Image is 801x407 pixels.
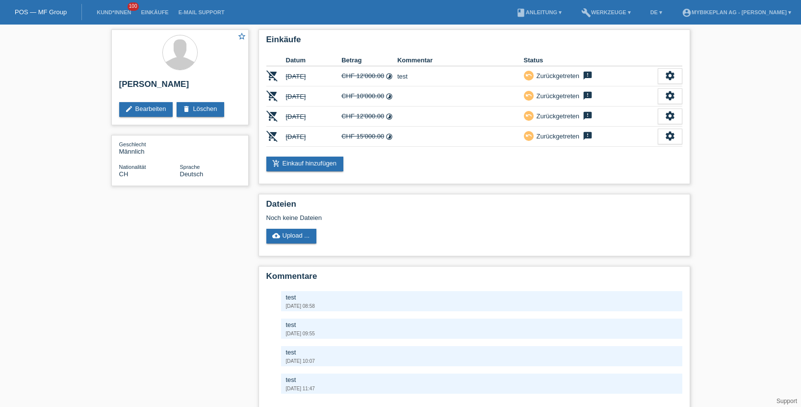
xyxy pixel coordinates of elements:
a: POS — MF Group [15,8,67,16]
h2: [PERSON_NAME] [119,80,241,94]
div: Zurückgetreten [534,131,579,141]
i: add_shopping_cart [272,160,280,167]
td: [DATE] [286,107,342,127]
a: deleteLöschen [177,102,224,117]
i: Fixe Raten (48 Raten) [386,113,393,120]
i: settings [665,90,675,101]
div: Zurückgetreten [534,111,579,121]
i: feedback [582,71,594,81]
a: Support [776,398,797,405]
i: POSP00016622 [266,90,278,102]
i: settings [665,131,675,141]
i: undo [525,112,532,119]
i: account_circle [682,8,692,18]
a: star_border [237,32,246,42]
span: Nationalität [119,164,146,170]
div: Noch keine Dateien [266,214,566,221]
td: [DATE] [286,127,342,147]
h2: Einkäufe [266,35,682,50]
i: feedback [582,91,594,101]
i: undo [525,72,532,79]
h2: Kommentare [266,271,682,286]
i: feedback [582,131,594,141]
span: Sprache [180,164,200,170]
i: build [581,8,591,18]
div: [DATE] 09:55 [286,331,677,336]
div: Zurückgetreten [534,91,579,101]
i: cloud_upload [272,232,280,240]
a: buildWerkzeuge ▾ [576,9,636,15]
i: POSP00024552 [266,130,278,142]
i: settings [665,110,675,121]
i: edit [125,105,133,113]
i: POSP00016598 [266,70,278,81]
i: Fixe Raten (48 Raten) [386,133,393,140]
div: Zurückgetreten [534,71,579,81]
td: CHF 15'000.00 [341,127,397,147]
div: Männlich [119,140,180,155]
span: 100 [128,2,139,11]
a: Einkäufe [136,9,173,15]
i: undo [525,132,532,139]
i: Fixe Raten (24 Raten) [386,93,393,100]
a: DE ▾ [646,9,667,15]
i: delete [182,105,190,113]
div: test [286,294,677,301]
td: CHF 12'000.00 [341,107,397,127]
td: test [397,66,524,86]
div: test [286,376,677,383]
i: star_border [237,32,246,41]
td: [DATE] [286,66,342,86]
a: Kund*innen [92,9,136,15]
div: test [286,321,677,328]
th: Datum [286,54,342,66]
span: Geschlecht [119,141,146,147]
th: Kommentar [397,54,524,66]
td: [DATE] [286,86,342,107]
span: Schweiz [119,170,129,178]
div: [DATE] 10:07 [286,358,677,364]
td: CHF 12'000.00 [341,66,397,86]
i: feedback [582,111,594,121]
a: account_circleMybikeplan AG - [PERSON_NAME] ▾ [677,9,796,15]
i: settings [665,70,675,81]
h2: Dateien [266,199,682,214]
th: Status [524,54,658,66]
i: book [516,8,526,18]
a: cloud_uploadUpload ... [266,229,317,244]
a: editBearbeiten [119,102,173,117]
div: test [286,349,677,356]
th: Betrag [341,54,397,66]
a: bookAnleitung ▾ [511,9,567,15]
i: undo [525,92,532,99]
div: [DATE] 08:58 [286,303,677,309]
td: CHF 10'000.00 [341,86,397,107]
span: Deutsch [180,170,204,178]
a: add_shopping_cartEinkauf hinzufügen [266,157,344,171]
a: E-Mail Support [174,9,230,15]
i: Fixe Raten (48 Raten) [386,73,393,80]
i: POSP00018958 [266,110,278,122]
div: [DATE] 11:47 [286,386,677,391]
